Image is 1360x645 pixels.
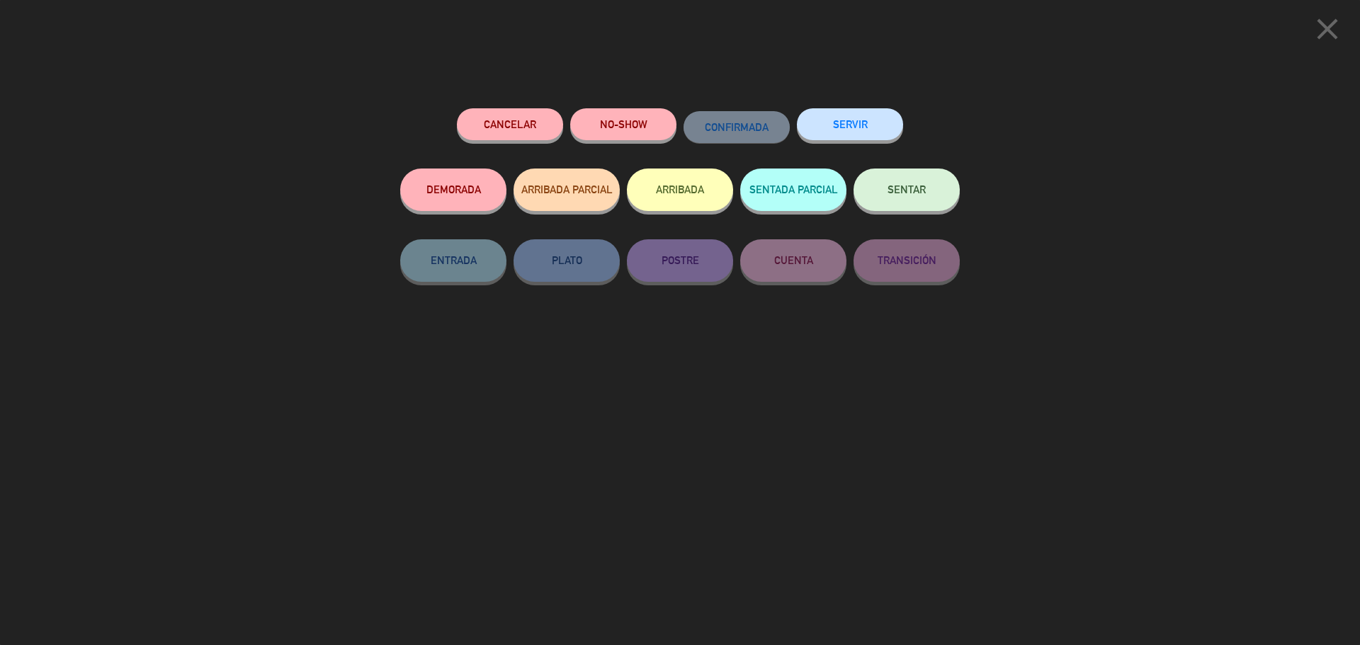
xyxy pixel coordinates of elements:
span: CONFIRMADA [705,121,769,133]
button: POSTRE [627,239,733,282]
button: DEMORADA [400,169,506,211]
button: ARRIBADA PARCIAL [514,169,620,211]
button: CUENTA [740,239,846,282]
button: TRANSICIÓN [854,239,960,282]
span: SENTAR [888,183,926,195]
button: NO-SHOW [570,108,676,140]
button: CONFIRMADA [684,111,790,143]
button: SENTAR [854,169,960,211]
span: ARRIBADA PARCIAL [521,183,613,195]
button: ARRIBADA [627,169,733,211]
i: close [1310,11,1345,47]
button: PLATO [514,239,620,282]
button: SERVIR [797,108,903,140]
button: SENTADA PARCIAL [740,169,846,211]
button: Cancelar [457,108,563,140]
button: ENTRADA [400,239,506,282]
button: close [1305,11,1349,52]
